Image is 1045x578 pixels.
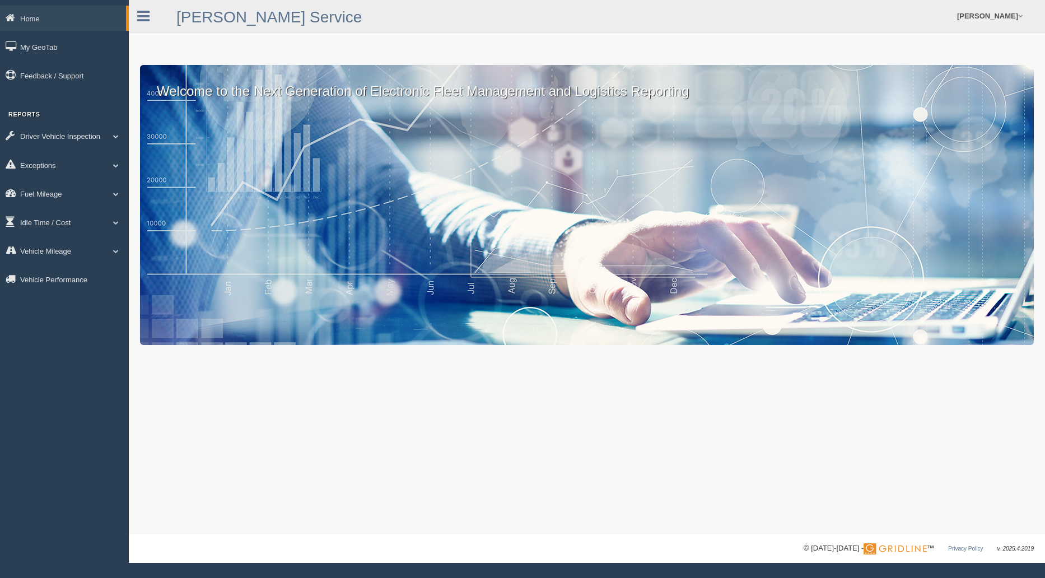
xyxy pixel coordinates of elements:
span: v. 2025.4.2019 [997,546,1034,552]
p: Welcome to the Next Generation of Electronic Fleet Management and Logistics Reporting [140,65,1034,101]
img: Gridline [864,543,927,554]
a: Privacy Policy [948,546,983,552]
div: © [DATE]-[DATE] - ™ [804,543,1034,554]
a: [PERSON_NAME] Service [176,8,362,26]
